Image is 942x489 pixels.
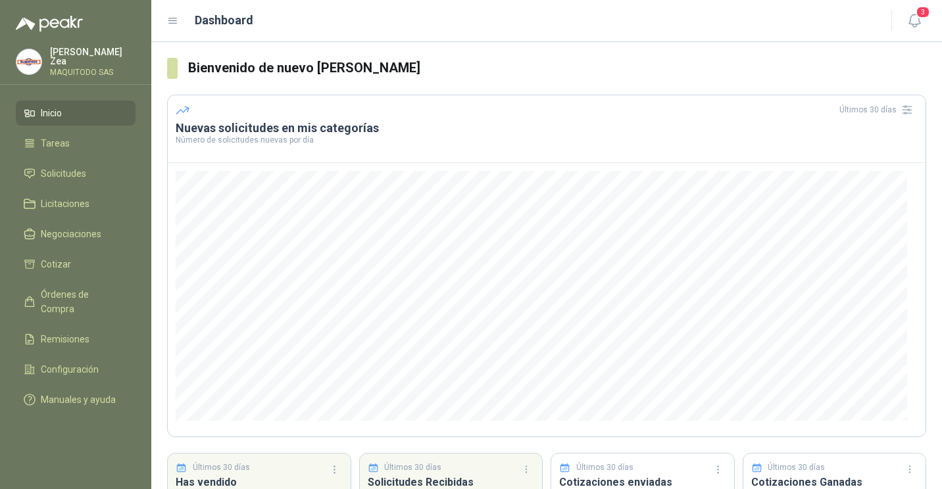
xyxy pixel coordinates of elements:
[176,120,918,136] h3: Nuevas solicitudes en mis categorías
[916,6,930,18] span: 3
[41,106,62,120] span: Inicio
[16,191,136,216] a: Licitaciones
[50,47,136,66] p: [PERSON_NAME] Zea
[41,197,89,211] span: Licitaciones
[50,68,136,76] p: MAQUITODO SAS
[41,332,89,346] span: Remisiones
[188,58,926,78] h3: Bienvenido de nuevo [PERSON_NAME]
[16,282,136,321] a: Órdenes de Compra
[576,461,633,474] p: Últimos 30 días
[16,357,136,382] a: Configuración
[176,136,918,144] p: Número de solicitudes nuevas por día
[839,99,918,120] div: Últimos 30 días
[41,362,99,377] span: Configuración
[16,252,136,277] a: Cotizar
[16,49,41,74] img: Company Logo
[195,11,253,30] h1: Dashboard
[41,257,71,271] span: Cotizar
[41,227,101,241] span: Negociaciones
[41,287,123,316] span: Órdenes de Compra
[16,131,136,156] a: Tareas
[41,166,86,181] span: Solicitudes
[16,387,136,412] a: Manuales y ayuda
[384,461,441,474] p: Últimos 30 días
[16,327,136,352] a: Remisiones
[16,161,136,186] a: Solicitudes
[41,392,116,407] span: Manuales y ayuda
[903,9,926,33] button: 3
[768,461,825,474] p: Últimos 30 días
[41,136,70,151] span: Tareas
[16,221,136,246] a: Negociaciones
[16,16,83,32] img: Logo peakr
[193,461,250,474] p: Últimos 30 días
[16,101,136,126] a: Inicio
